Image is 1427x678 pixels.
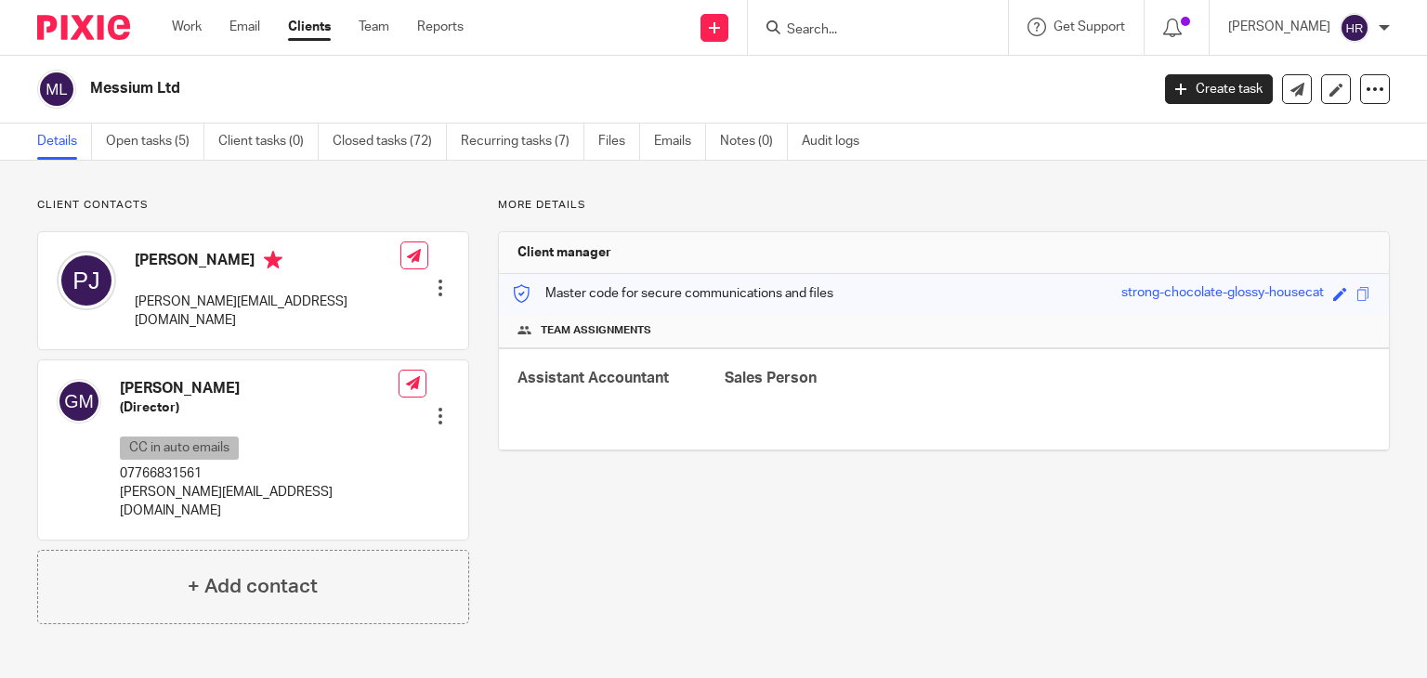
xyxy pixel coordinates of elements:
[37,15,130,40] img: Pixie
[1228,18,1330,36] p: [PERSON_NAME]
[1282,74,1312,104] a: Send new email
[1321,74,1351,104] a: Edit client
[135,293,400,331] p: [PERSON_NAME][EMAIL_ADDRESS][DOMAIN_NAME]
[517,371,669,385] span: Assistant Accountant
[37,70,76,109] img: svg%3E
[1165,74,1273,104] a: Create task
[785,22,952,39] input: Search
[188,572,318,601] h4: + Add contact
[417,18,464,36] a: Reports
[461,124,584,160] a: Recurring tasks (7)
[1121,283,1324,305] div: strong-chocolate-glossy-housecat
[218,124,319,160] a: Client tasks (0)
[359,18,389,36] a: Team
[1340,13,1369,43] img: svg%3E
[90,79,928,98] h2: Messium Ltd
[37,198,469,213] p: Client contacts
[517,243,611,262] h3: Client manager
[498,198,1390,213] p: More details
[720,124,788,160] a: Notes (0)
[264,251,282,269] i: Primary
[229,18,260,36] a: Email
[135,251,400,274] h4: [PERSON_NAME]
[120,464,399,483] p: 07766831561
[120,398,399,417] h5: (Director)
[37,124,92,160] a: Details
[1054,20,1125,33] span: Get Support
[120,483,399,521] p: [PERSON_NAME][EMAIL_ADDRESS][DOMAIN_NAME]
[120,437,239,460] p: CC in auto emails
[120,379,399,398] h4: [PERSON_NAME]
[1333,287,1347,301] span: Edit code
[654,124,706,160] a: Emails
[333,124,447,160] a: Closed tasks (72)
[106,124,204,160] a: Open tasks (5)
[802,124,873,160] a: Audit logs
[725,371,817,385] span: Sales Person
[541,323,651,338] span: Team assignments
[1356,287,1370,301] span: Copy to clipboard
[172,18,202,36] a: Work
[598,124,640,160] a: Files
[57,251,116,310] img: svg%3E
[288,18,331,36] a: Clients
[57,379,101,424] img: svg%3E
[513,284,833,303] p: Master code for secure communications and files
